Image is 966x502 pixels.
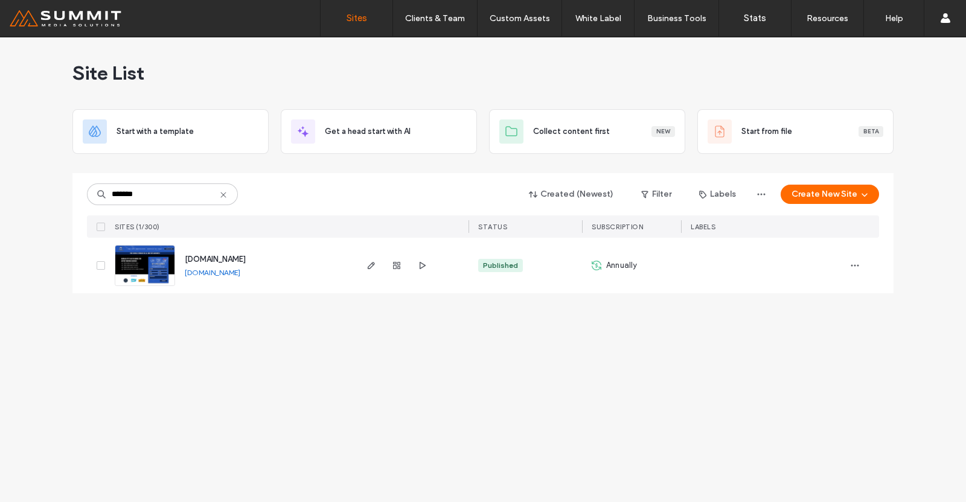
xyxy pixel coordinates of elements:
[885,13,903,24] label: Help
[72,109,269,154] div: Start with a template
[606,259,638,272] span: Annually
[478,223,507,231] span: STATUS
[489,109,685,154] div: Collect content firstNew
[575,13,621,24] label: White Label
[519,185,624,204] button: Created (Newest)
[281,109,477,154] div: Get a head start with AI
[859,126,883,137] div: Beta
[46,71,108,79] div: Domain Overview
[19,31,29,41] img: website_grey.svg
[651,126,675,137] div: New
[72,61,144,85] span: Site List
[781,185,879,204] button: Create New Site
[27,8,52,19] span: Help
[33,70,42,80] img: tab_domain_overview_orange.svg
[592,223,643,231] span: SUBSCRIPTION
[697,109,894,154] div: Start from fileBeta
[533,125,610,138] span: Collect content first
[19,19,29,29] img: logo_orange.svg
[691,223,715,231] span: LABELS
[115,223,160,231] span: SITES (1/300)
[347,13,367,24] label: Sites
[31,31,133,41] div: Domain: [DOMAIN_NAME]
[133,71,203,79] div: Keywords by Traffic
[34,19,59,29] div: v 4.0.25
[117,125,194,138] span: Start with a template
[744,13,766,24] label: Stats
[629,185,683,204] button: Filter
[325,125,411,138] span: Get a head start with AI
[807,13,848,24] label: Resources
[405,13,465,24] label: Clients & Team
[185,255,246,264] a: [DOMAIN_NAME]
[483,260,518,271] div: Published
[688,185,747,204] button: Labels
[647,13,706,24] label: Business Tools
[741,125,792,138] span: Start from file
[490,13,550,24] label: Custom Assets
[120,70,130,80] img: tab_keywords_by_traffic_grey.svg
[185,268,240,277] a: [DOMAIN_NAME]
